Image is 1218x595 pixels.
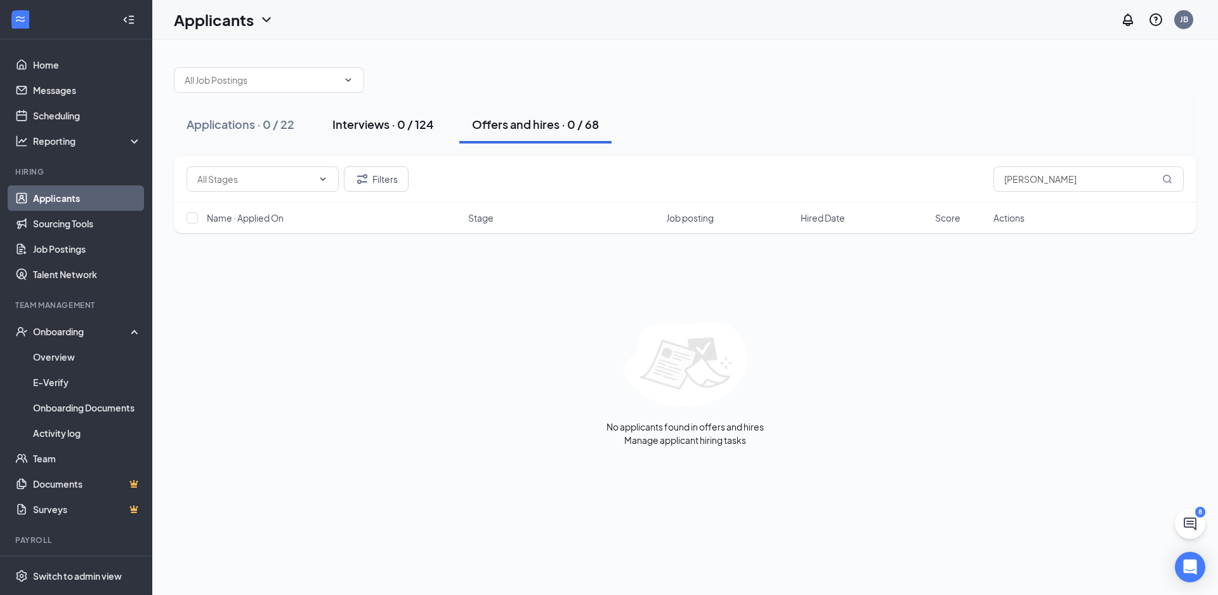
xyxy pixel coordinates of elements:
[15,300,139,311] div: Team Management
[33,420,141,446] a: Activity log
[666,211,714,224] span: Job posting
[1162,174,1172,184] svg: MagnifyingGlass
[33,236,141,262] a: Job Postings
[15,166,139,177] div: Hiring
[1182,516,1198,531] svg: ChatActive
[1195,507,1205,518] div: 8
[33,370,141,395] a: E-Verify
[33,211,141,236] a: Sourcing Tools
[259,12,274,27] svg: ChevronDown
[624,434,746,446] div: Manage applicant hiring tasks
[15,135,28,147] svg: Analysis
[197,172,313,186] input: All Stages
[14,13,27,25] svg: WorkstreamLogo
[33,77,141,103] a: Messages
[332,116,434,132] div: Interviews · 0 / 124
[33,344,141,370] a: Overview
[15,535,139,545] div: Payroll
[1148,12,1163,27] svg: QuestionInfo
[1180,14,1188,25] div: JB
[343,75,353,85] svg: ChevronDown
[355,171,370,187] svg: Filter
[33,135,142,147] div: Reporting
[472,116,599,132] div: Offers and hires · 0 / 68
[318,174,328,184] svg: ChevronDown
[344,166,409,192] button: Filter Filters
[624,322,747,407] img: empty-state
[1120,12,1136,27] svg: Notifications
[187,116,294,132] div: Applications · 0 / 22
[993,211,1025,224] span: Actions
[122,13,135,26] svg: Collapse
[15,570,28,582] svg: Settings
[33,103,141,128] a: Scheduling
[33,554,141,579] a: PayrollCrown
[174,9,254,30] h1: Applicants
[33,570,122,582] div: Switch to admin view
[33,325,131,338] div: Onboarding
[606,420,764,434] div: No applicants found in offers and hires
[1175,509,1205,539] button: ChatActive
[33,395,141,420] a: Onboarding Documents
[993,166,1184,192] input: Search in offers and hires
[1175,552,1205,582] div: Open Intercom Messenger
[15,325,28,338] svg: UserCheck
[33,185,141,211] a: Applicants
[801,211,845,224] span: Hired Date
[185,73,338,87] input: All Job Postings
[33,262,141,287] a: Talent Network
[33,471,141,497] a: DocumentsCrown
[33,446,141,471] a: Team
[33,497,141,522] a: SurveysCrown
[935,211,960,224] span: Score
[33,52,141,77] a: Home
[207,211,284,224] span: Name · Applied On
[468,211,494,224] span: Stage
